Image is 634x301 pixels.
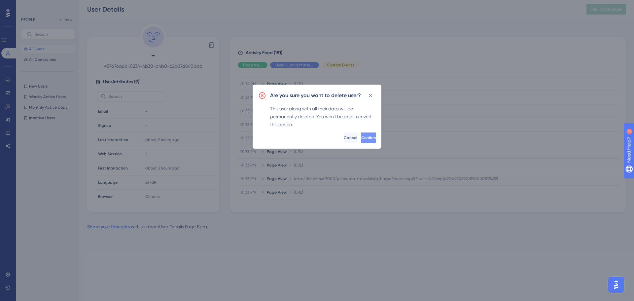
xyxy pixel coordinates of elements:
[606,275,626,295] iframe: UserGuiding AI Assistant Launcher
[46,3,48,9] div: 3
[16,2,41,10] span: Need Help?
[270,92,361,99] h2: Are you sure you want to delete user?
[270,105,376,129] div: This user along with all their data will be permanently deleted. You won’t be able to revert this...
[361,135,376,140] span: Confirm
[344,135,357,140] span: Cancel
